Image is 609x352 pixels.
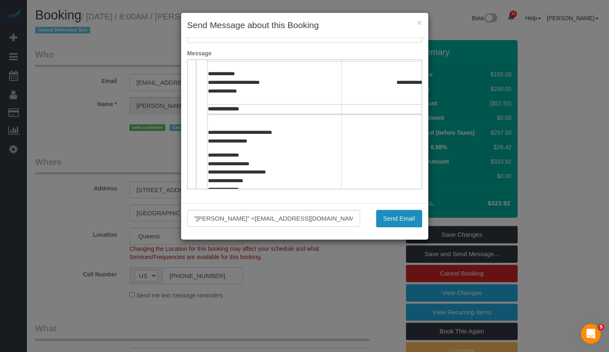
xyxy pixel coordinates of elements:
[417,18,422,27] button: ×
[181,49,428,57] label: Message
[376,210,422,227] button: Send Email
[581,324,601,344] iframe: Intercom live chat
[188,60,422,189] iframe: Rich Text Editor, editor1
[187,19,422,31] h3: Send Message about this Booking
[598,324,604,331] span: 5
